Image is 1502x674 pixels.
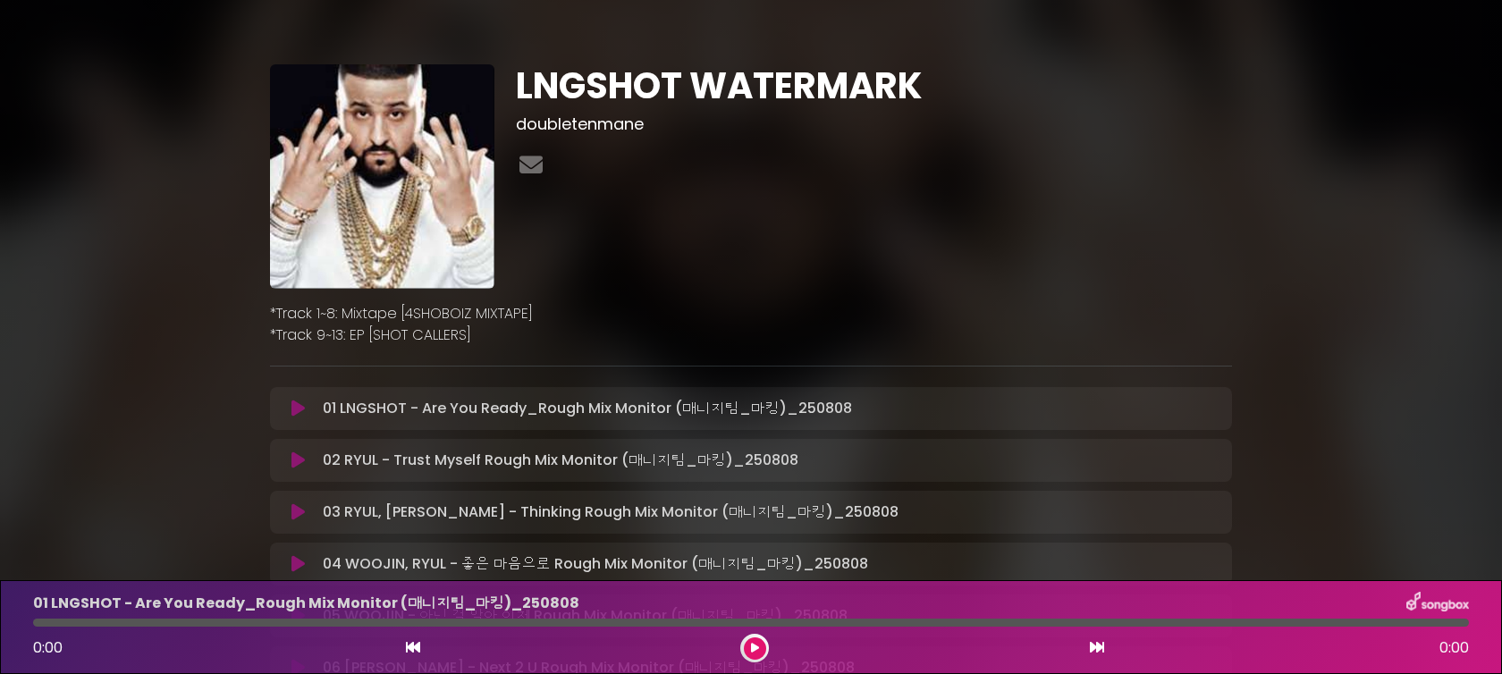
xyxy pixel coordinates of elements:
p: 04 WOOJIN, RYUL - 좋은 마음으로 Rough Mix Monitor (매니지팀_마킹)_250808 [323,553,868,575]
p: 01 LNGSHOT - Are You Ready_Rough Mix Monitor (매니지팀_마킹)_250808 [323,398,852,419]
p: 03 RYUL, [PERSON_NAME] - Thinking Rough Mix Monitor (매니지팀_마킹)_250808 [323,501,899,523]
p: 01 LNGSHOT - Are You Ready_Rough Mix Monitor (매니지팀_마킹)_250808 [33,593,579,614]
span: 0:00 [33,637,63,658]
img: NkONmQqGQfeht5SWBIpg [270,64,494,289]
p: *Track 9~13: EP [SHOT CALLERS] [270,324,1232,346]
h3: doubletenmane [516,114,1232,134]
img: songbox-logo-white.png [1406,592,1469,615]
p: 02 RYUL - Trust Myself Rough Mix Monitor (매니지팀_마킹)_250808 [323,450,798,471]
h1: LNGSHOT WATERMARK [516,64,1232,107]
span: 0:00 [1439,637,1469,659]
p: *Track 1~8: Mixtape [4SHOBOIZ MIXTAPE] [270,303,1232,324]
